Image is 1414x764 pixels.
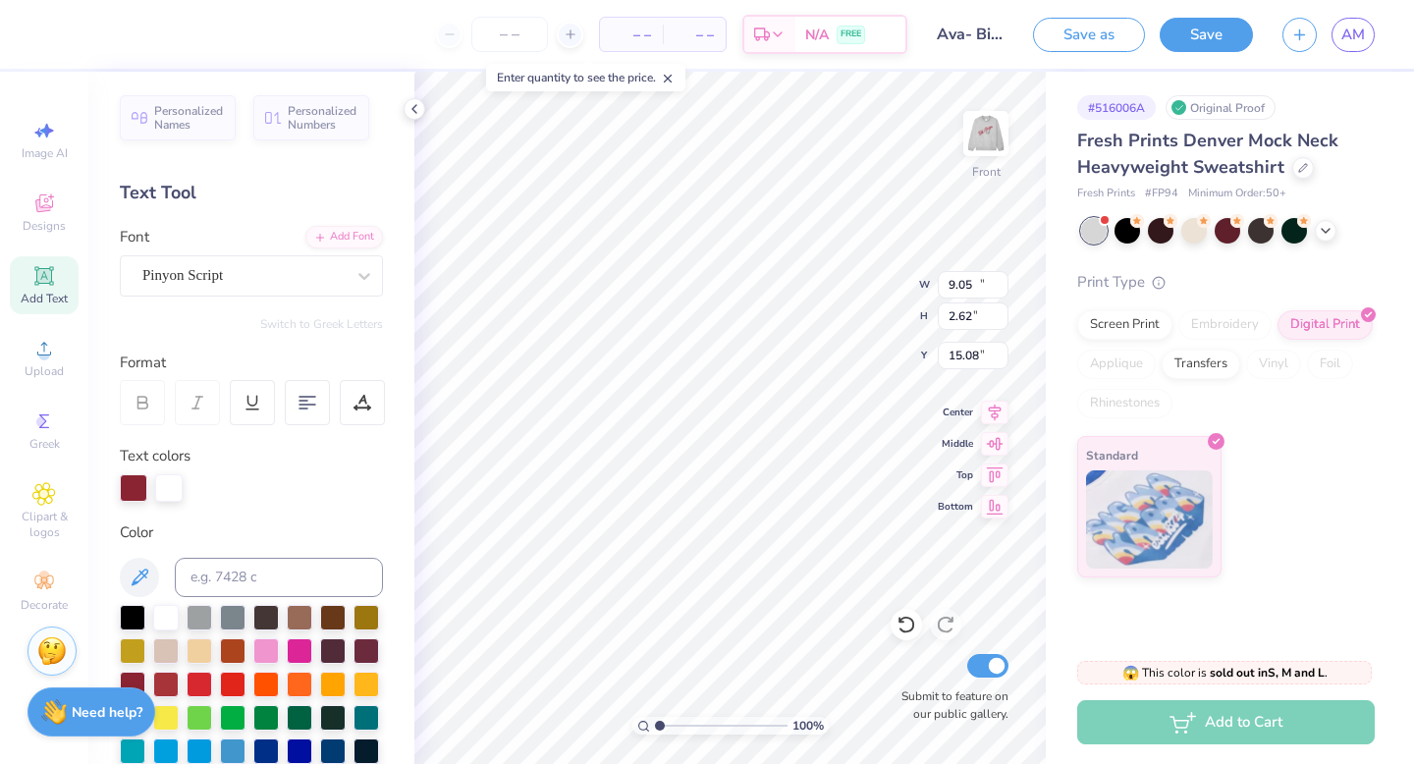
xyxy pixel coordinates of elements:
[1160,18,1253,52] button: Save
[471,17,548,52] input: – –
[72,703,142,722] strong: Need help?
[1246,350,1301,379] div: Vinyl
[10,509,79,540] span: Clipart & logos
[1210,665,1325,681] strong: sold out in S, M and L
[1166,95,1276,120] div: Original Proof
[305,226,383,248] div: Add Font
[154,104,224,132] span: Personalized Names
[22,145,68,161] span: Image AI
[1077,129,1338,179] span: Fresh Prints Denver Mock Neck Heavyweight Sweatshirt
[841,27,861,41] span: FREE
[1188,186,1286,202] span: Minimum Order: 50 +
[612,25,651,45] span: – –
[21,291,68,306] span: Add Text
[792,717,824,735] span: 100 %
[23,218,66,234] span: Designs
[120,180,383,206] div: Text Tool
[1307,350,1353,379] div: Foil
[1086,470,1213,569] img: Standard
[260,316,383,332] button: Switch to Greek Letters
[1077,95,1156,120] div: # 516006A
[675,25,714,45] span: – –
[1077,186,1135,202] span: Fresh Prints
[1077,389,1172,418] div: Rhinestones
[1077,350,1156,379] div: Applique
[805,25,829,45] span: N/A
[120,226,149,248] label: Font
[1178,310,1272,340] div: Embroidery
[21,597,68,613] span: Decorate
[1145,186,1178,202] span: # FP94
[120,445,190,467] label: Text colors
[891,687,1008,723] label: Submit to feature on our public gallery.
[1086,445,1138,465] span: Standard
[972,163,1001,181] div: Front
[1341,24,1365,46] span: AM
[120,521,383,544] div: Color
[486,64,685,91] div: Enter quantity to see the price.
[1122,664,1328,682] span: This color is .
[1122,664,1139,682] span: 😱
[938,406,973,419] span: Center
[938,437,973,451] span: Middle
[938,468,973,482] span: Top
[1332,18,1375,52] a: AM
[1077,271,1375,294] div: Print Type
[938,500,973,514] span: Bottom
[120,352,385,374] div: Format
[922,15,1018,54] input: Untitled Design
[1278,310,1373,340] div: Digital Print
[1077,310,1172,340] div: Screen Print
[1162,350,1240,379] div: Transfers
[1033,18,1145,52] button: Save as
[288,104,357,132] span: Personalized Numbers
[966,114,1006,153] img: Front
[25,363,64,379] span: Upload
[29,436,60,452] span: Greek
[175,558,383,597] input: e.g. 7428 c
